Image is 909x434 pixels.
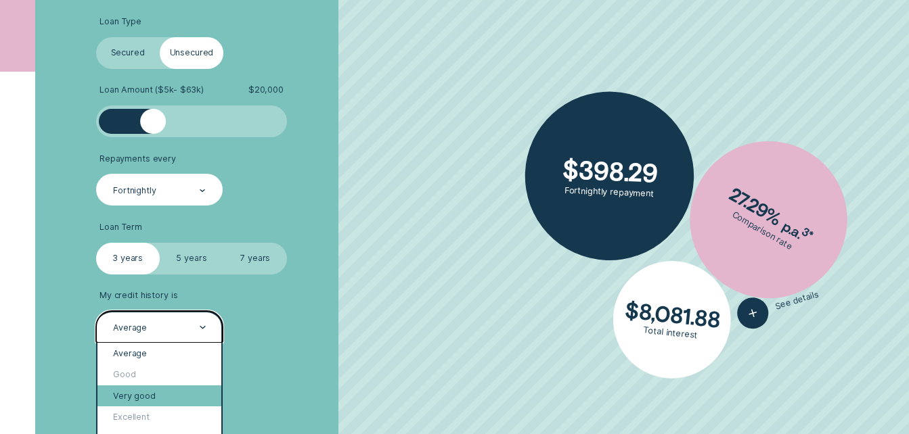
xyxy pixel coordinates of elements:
label: 3 years [96,243,160,274]
div: Average [97,343,222,364]
label: 7 years [223,243,287,274]
div: Very good [97,385,222,406]
span: My credit history is [99,290,178,301]
div: Excellent [97,406,222,427]
label: 5 years [160,243,223,274]
label: Secured [96,37,160,69]
span: Repayments every [99,153,176,164]
div: Good [97,364,222,385]
div: Average [113,322,147,333]
div: Fortnightly [113,185,156,196]
span: Loan Type [99,16,141,27]
span: $ 20,000 [248,85,284,95]
span: See details [774,289,820,312]
span: Loan Term [99,222,142,233]
label: Unsecured [160,37,223,69]
span: Loan Amount ( $5k - $63k ) [99,85,204,95]
button: See details [734,279,823,333]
